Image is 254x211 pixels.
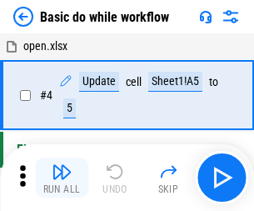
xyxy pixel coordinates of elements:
div: Sheet1!A5 [148,72,202,92]
span: open.xlsx [23,39,67,53]
img: Run All [52,162,72,182]
button: Skip [142,158,195,198]
button: Run All [35,158,88,198]
span: # 4 [40,88,52,102]
div: Skip [158,184,179,194]
div: Run All [43,184,81,194]
img: Support [199,10,212,23]
div: to [209,76,218,88]
img: Skip [158,162,178,182]
div: 5 [63,98,76,118]
div: cell [126,76,142,88]
img: Back [13,7,33,27]
img: Main button [208,164,235,191]
div: Basic do while workflow [40,9,169,25]
div: Update [79,72,119,92]
img: Settings menu [221,7,241,27]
